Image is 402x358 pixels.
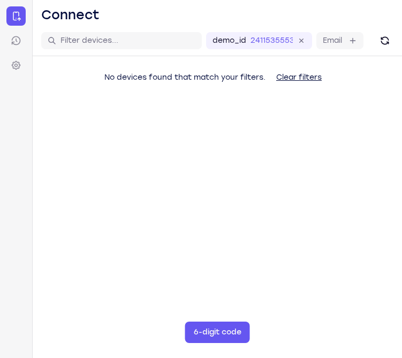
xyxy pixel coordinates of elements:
input: Filter devices... [60,35,195,46]
label: Email [323,35,342,46]
a: Connect [6,6,26,26]
button: Refresh [376,32,393,49]
span: No devices found that match your filters. [104,73,266,82]
a: Sessions [6,31,26,50]
h1: Connect [41,6,100,24]
button: 6-digit code [185,322,250,343]
button: Clear filters [268,67,330,88]
a: Settings [6,56,26,75]
label: demo_id [213,35,246,46]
